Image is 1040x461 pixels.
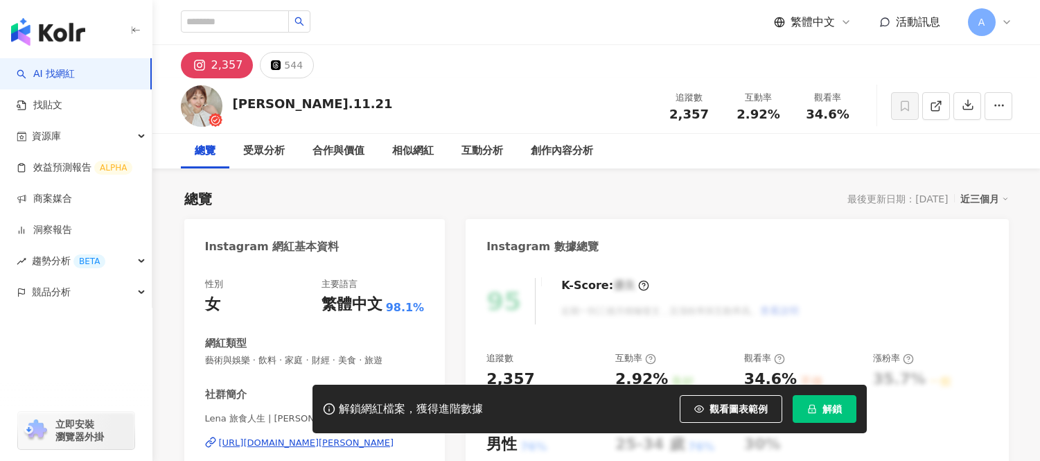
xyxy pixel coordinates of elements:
div: 主要語言 [321,278,358,290]
div: 觀看率 [802,91,854,105]
button: 解鎖 [793,395,856,423]
img: KOL Avatar [181,85,222,127]
div: 追蹤數 [486,352,513,365]
div: 2.92% [615,369,668,390]
div: 最後更新日期：[DATE] [847,193,948,205]
span: 2,357 [669,107,709,121]
div: 34.6% [744,369,797,390]
a: [URL][DOMAIN_NAME][PERSON_NAME] [205,437,425,449]
span: 2.92% [737,107,779,121]
a: 商案媒合 [17,192,72,206]
span: 藝術與娛樂 · 飲料 · 家庭 · 財經 · 美食 · 旅遊 [205,354,425,367]
div: K-Score : [561,278,649,293]
div: 男性 [486,434,517,455]
div: 相似網紅 [392,143,434,159]
div: 合作與價值 [312,143,364,159]
div: 互動率 [732,91,785,105]
a: 效益預測報告ALPHA [17,161,132,175]
div: [URL][DOMAIN_NAME][PERSON_NAME] [219,437,394,449]
span: 觀看圖表範例 [710,403,768,415]
div: 互動率 [615,352,656,365]
div: 網紅類型 [205,336,247,351]
img: logo [11,18,85,46]
div: 觀看率 [744,352,785,365]
span: 資源庫 [32,121,61,152]
span: 繁體中文 [791,15,835,30]
span: 趨勢分析 [32,245,105,277]
div: 繁體中文 [321,294,382,315]
span: 34.6% [806,107,849,121]
div: 2,357 [211,55,243,75]
div: 追蹤數 [663,91,716,105]
a: searchAI 找網紅 [17,67,75,81]
span: A [978,15,985,30]
a: 洞察報告 [17,223,72,237]
a: 找貼文 [17,98,62,112]
div: 544 [284,55,303,75]
span: 競品分析 [32,277,71,308]
span: 立即安裝 瀏覽器外掛 [55,418,104,443]
div: 性別 [205,278,223,290]
a: chrome extension立即安裝 瀏覽器外掛 [18,412,134,449]
span: 98.1% [386,300,425,315]
span: search [294,17,304,26]
div: 受眾分析 [243,143,285,159]
button: 2,357 [181,52,254,78]
div: 2,357 [486,369,535,390]
div: 女 [205,294,220,315]
img: chrome extension [22,419,49,442]
span: rise [17,256,26,266]
span: 活動訊息 [896,15,940,28]
div: Instagram 數據總覽 [486,239,599,254]
div: Instagram 網紅基本資料 [205,239,340,254]
div: 解鎖網紅檔案，獲得進階數據 [339,402,483,417]
div: 總覽 [195,143,215,159]
div: 漲粉率 [873,352,914,365]
div: BETA [73,254,105,268]
div: [PERSON_NAME].11.21 [233,95,393,112]
div: 近三個月 [960,190,1009,208]
button: 觀看圖表範例 [680,395,782,423]
div: 創作內容分析 [531,143,593,159]
div: 總覽 [184,189,212,209]
button: 544 [260,52,314,78]
div: 互動分析 [461,143,503,159]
